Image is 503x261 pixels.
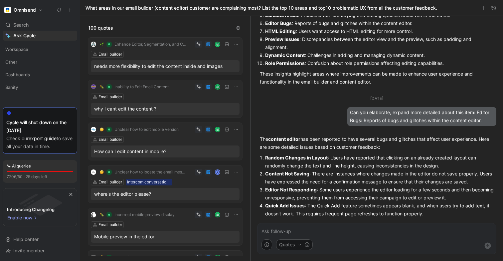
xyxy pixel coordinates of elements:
[265,60,305,66] strong: Role Permissions
[7,173,47,180] div: 7206/50 · 25 days left
[94,62,236,70] div: needs more flexibility to edit the content inside and images
[13,32,36,40] span: Ask Cycle
[100,85,104,89] img: 🐛
[265,20,292,26] strong: Editor Bugs
[114,127,179,132] span: Unclear how to edit mobile version
[5,59,17,65] span: Other
[114,84,169,90] span: Inability to Edit Email Content
[216,255,220,260] img: avatar
[3,70,77,82] div: Dashboards
[98,179,122,185] div: Email builder
[265,186,494,202] p: : Some users experience the editor loading for a few seconds and then becoming unresponsive, prev...
[94,233,236,241] div: Mobile preview in the editor
[97,83,171,91] button: 🐛Inability to Edit Email Content
[260,70,494,86] p: These insights highlight areas where improvements can be made to enhance user experience and func...
[94,190,236,198] div: where's the editor please?
[3,57,77,69] div: Other
[94,147,236,155] div: How can I edit content in mobile?
[265,187,317,192] strong: Editor Not Responding
[276,239,313,250] button: Quotes
[5,46,28,53] span: Workspace
[127,179,171,185] div: Intercom conversation list between 25_05_12-05_25 paying brands 250526 - conversation data [PHONE...
[100,42,104,46] img: 🌱
[91,169,96,175] img: logo
[265,36,299,42] strong: Preview Issues
[91,84,96,90] img: logo
[97,211,177,219] button: 🐛Incorrect mobile preview display
[97,168,189,176] button: 🤔Unclear how to locate the email message editor
[3,246,77,256] div: Invite member
[3,5,45,15] button: OmnisendOmnisend
[91,255,96,260] div: C
[3,20,77,30] div: Search
[3,234,77,244] div: Help center
[114,42,187,47] span: Enhance Editor, Segmentation, and Campaign Organization Options
[91,212,96,217] img: logo
[114,169,187,175] span: Unclear how to locate the email message editor
[7,213,38,222] button: Enable now
[98,136,122,143] div: Email builder
[98,94,122,100] div: Email builder
[91,42,96,47] img: logo
[4,7,11,13] img: Omnisend
[3,70,77,80] div: Dashboards
[100,170,104,174] img: 🤔
[265,170,494,186] p: : There are instances where changes made in the editor do not save properly. Users have expressed...
[14,7,36,13] h1: Omnisend
[216,42,220,47] img: avatar
[88,24,113,32] span: 100 quotes
[114,255,187,260] span: Lack of awareness about Dynamic Preview feature
[97,126,181,133] button: 🤔Unclear how to edit mobile version
[370,95,383,102] div: [DATE]
[216,128,220,132] img: avatar
[265,19,494,27] li: : Reports of bugs and glitches within the content editor.
[265,203,305,208] strong: Quick Add Issues
[265,59,494,67] li: : Confusion about role permissions affecting editing capabilities.
[91,127,96,132] img: logo
[265,27,494,35] li: : Users want access to HTML editing for more control.
[265,52,305,58] strong: Dynamic Content
[265,155,328,160] strong: Random Changes in Layout
[260,135,494,151] p: The has been reported to have several bugs and glitches that affect user experience. Here are som...
[216,213,220,217] img: avatar
[265,51,494,59] li: : Challenges in adding and managing dynamic content.
[7,163,31,169] div: AI queries
[85,5,437,11] h1: What areas in our email builder (content editor) customer are complaining most? List the top 10 a...
[216,170,220,174] div: K
[100,255,104,259] img: 🤔
[265,35,494,51] li: : Discrepancies between the editor view and the preview, such as padding and alignment.
[97,40,189,48] button: 🌱Enhance Editor, Segmentation, and Campaign Organization Options
[3,82,77,92] div: Sanity
[114,212,175,217] span: Incorrect mobile preview display
[216,85,220,89] img: avatar
[13,248,45,253] span: Invite member
[9,188,71,222] img: bg-BLZuj68n.svg
[3,82,77,94] div: Sanity
[5,84,18,91] span: Sanity
[268,136,300,142] strong: content editor
[6,119,74,134] div: Cycle will shut down on the [DATE].
[265,154,494,170] p: : Users have reported that clicking on an already created layout can randomly change the text and...
[29,135,57,141] a: export guide
[6,134,74,150] div: Check our to save all your data in time.
[94,105,236,113] div: why I cant edit the content ?
[347,107,496,126] div: Can you elaborate, expand more detailed about this item: Editor Bugs: Reports of bugs and glitche...
[7,214,33,222] span: Enable now
[265,171,309,176] strong: Content Not Saving
[13,236,39,242] span: Help center
[265,28,296,34] strong: HTML Editing
[13,21,29,29] span: Search
[3,57,77,67] div: Other
[3,44,77,54] div: Workspace
[98,221,122,228] div: Email builder
[100,213,104,217] img: 🐛
[98,51,122,58] div: Email builder
[265,202,494,218] p: : The Quick Add feature sometimes appears blank, and when users try to add text, it doesn't work....
[7,205,55,213] div: Introducing Changelog
[3,31,77,41] a: Ask Cycle
[100,128,104,131] img: 🤔
[5,71,30,78] span: Dashboards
